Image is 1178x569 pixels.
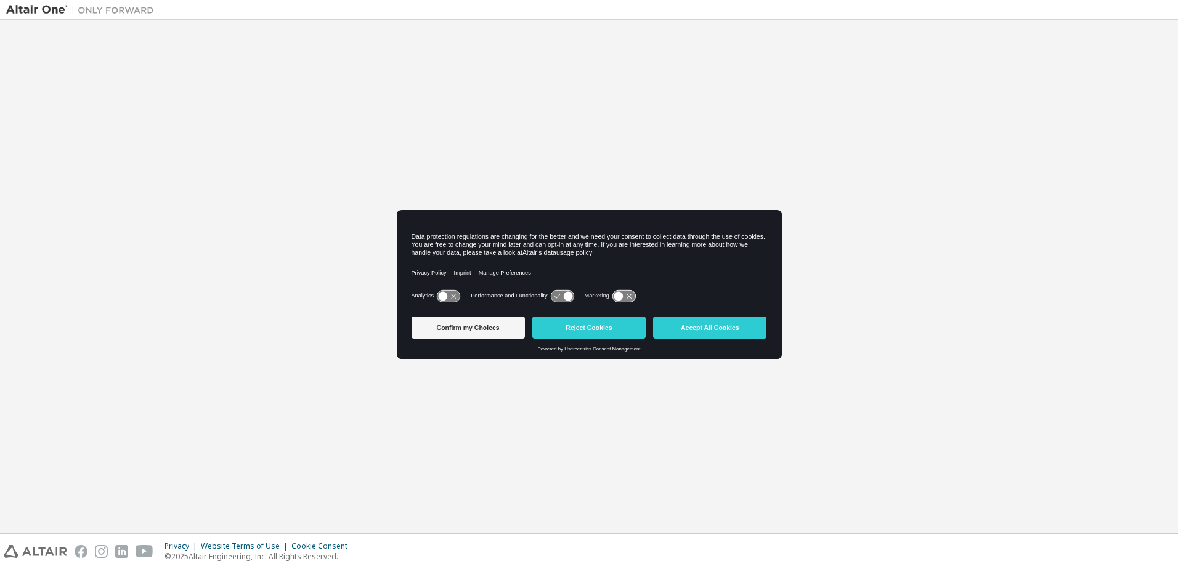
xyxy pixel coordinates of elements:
[4,545,67,558] img: altair_logo.svg
[165,541,201,551] div: Privacy
[165,551,355,562] p: © 2025 Altair Engineering, Inc. All Rights Reserved.
[291,541,355,551] div: Cookie Consent
[115,545,128,558] img: linkedin.svg
[136,545,153,558] img: youtube.svg
[95,545,108,558] img: instagram.svg
[201,541,291,551] div: Website Terms of Use
[75,545,87,558] img: facebook.svg
[6,4,160,16] img: Altair One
